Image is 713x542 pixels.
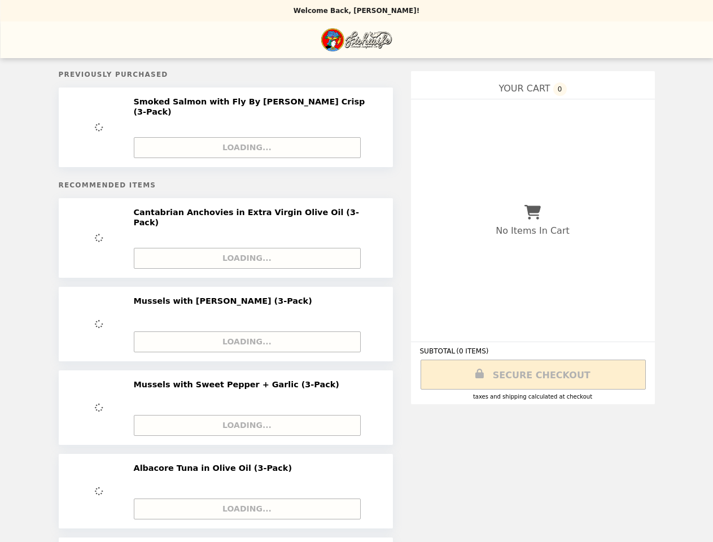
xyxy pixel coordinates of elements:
[420,394,646,400] div: Taxes and Shipping calculated at checkout
[498,83,550,94] span: YOUR CART
[420,347,457,355] span: SUBTOTAL
[134,207,376,228] h2: Cantabrian Anchovies in Extra Virgin Olive Oil (3-Pack)
[59,181,393,189] h5: Recommended Items
[553,82,567,96] span: 0
[321,28,392,51] img: Brand Logo
[134,296,317,306] h2: Mussels with [PERSON_NAME] (3-Pack)
[496,225,569,236] p: No Items In Cart
[456,347,488,355] span: ( 0 ITEMS )
[134,379,344,390] h2: Mussels with Sweet Pepper + Garlic (3-Pack)
[294,7,419,15] p: Welcome Back, [PERSON_NAME]!
[134,463,296,473] h2: Albacore Tuna in Olive Oil (3-Pack)
[134,97,376,117] h2: Smoked Salmon with Fly By [PERSON_NAME] Crisp (3-Pack)
[59,71,393,78] h5: Previously Purchased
